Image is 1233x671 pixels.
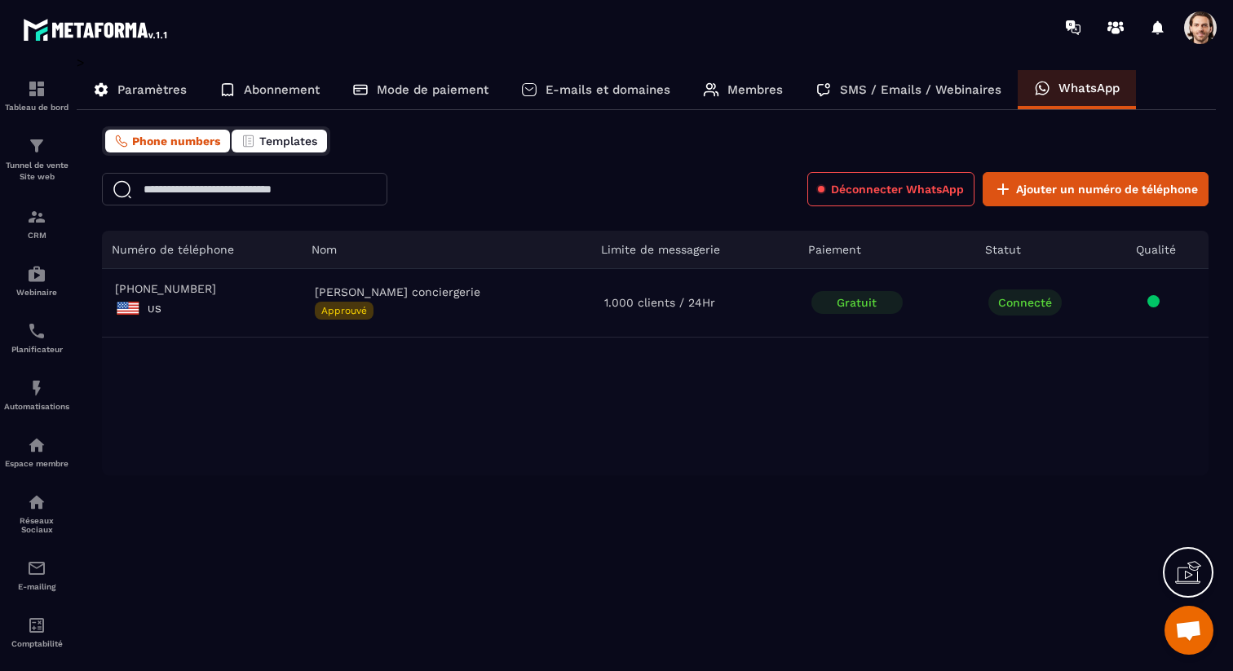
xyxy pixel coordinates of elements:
[1164,606,1213,655] a: Ouvrir le chat
[4,231,69,240] p: CRM
[4,366,69,423] a: automationsautomationsAutomatisations
[811,291,903,314] div: Gratuit
[4,309,69,366] a: schedulerschedulerPlanificateur
[591,269,798,338] td: 1.000 clients / 24Hr
[302,231,591,269] th: Nom
[105,130,230,152] button: Phone numbers
[591,231,798,269] th: Limite de messagerie
[4,516,69,534] p: Réseaux Sociaux
[27,79,46,99] img: formation
[988,289,1062,316] span: Connecté
[4,252,69,309] a: automationsautomationsWebinaire
[115,282,289,295] span: [PHONE_NUMBER]
[4,423,69,480] a: automationsautomationsEspace membre
[727,82,783,97] p: Membres
[983,172,1209,206] button: Ajouter un numéro de téléphone
[4,582,69,591] p: E-mailing
[1058,81,1120,95] p: WhatsApp
[975,231,1125,269] th: Statut
[377,82,488,97] p: Mode de paiement
[4,459,69,468] p: Espace membre
[27,264,46,284] img: automations
[27,378,46,398] img: automations
[4,124,69,195] a: formationformationTunnel de vente Site web
[4,639,69,648] p: Comptabilité
[132,135,220,148] span: Phone numbers
[1016,181,1198,197] span: Ajouter un numéro de téléphone
[315,302,373,320] span: Approuvé
[4,345,69,354] p: Planificateur
[798,231,976,269] th: Paiement
[259,135,317,148] span: Templates
[4,195,69,252] a: formationformationCRM
[27,558,46,578] img: email
[232,130,327,152] button: Templates
[4,546,69,603] a: emailemailE-mailing
[102,231,302,269] th: Numéro de téléphone
[27,435,46,455] img: automations
[4,103,69,112] p: Tableau de bord
[115,295,141,321] img: Flag
[831,181,964,197] span: Déconnecter WhatsApp
[23,15,170,44] img: logo
[1126,231,1209,269] th: Qualité
[27,616,46,635] img: accountant
[27,492,46,512] img: social-network
[244,82,320,97] p: Abonnement
[27,207,46,227] img: formation
[807,172,974,206] button: Déconnecter WhatsApp
[27,321,46,341] img: scheduler
[77,55,1217,475] div: >
[840,82,1001,97] p: SMS / Emails / Webinaires
[302,269,591,338] td: [PERSON_NAME] conciergerie
[27,136,46,156] img: formation
[4,402,69,411] p: Automatisations
[4,160,69,183] p: Tunnel de vente Site web
[4,480,69,546] a: social-networksocial-networkRéseaux Sociaux
[4,603,69,660] a: accountantaccountantComptabilité
[4,67,69,124] a: formationformationTableau de bord
[148,303,161,315] span: US
[4,288,69,297] p: Webinaire
[546,82,670,97] p: E-mails et domaines
[117,82,187,97] p: Paramètres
